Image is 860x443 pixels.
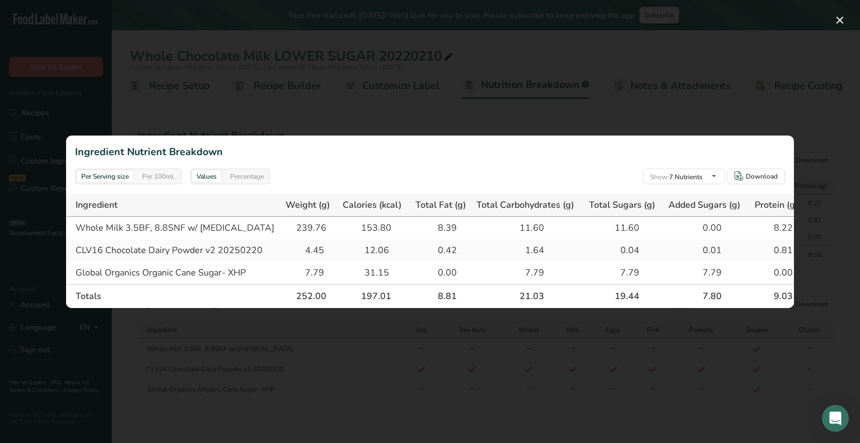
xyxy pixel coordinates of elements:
[415,198,466,212] span: Total Fat (g)
[516,244,544,257] div: 1.64
[694,266,722,279] div: 7.79
[429,290,457,303] div: 8.81
[67,239,281,262] td: CLV16 Chocolate Dairy Powder v2 20250220
[765,266,793,279] div: 0.00
[67,284,281,307] th: Totals
[765,244,793,257] div: 0.81
[361,244,389,257] div: 12.06
[516,290,544,303] div: 21.03
[76,198,118,212] span: Ingredient
[296,221,324,235] div: 239.76
[516,266,544,279] div: 7.79
[296,290,324,303] div: 252.00
[75,144,794,160] h2: Ingredient Nutrient Breakdown
[694,221,722,235] div: 0.00
[429,266,457,279] div: 0.00
[296,266,324,279] div: 7.79
[611,221,639,235] div: 11.60
[361,290,389,303] div: 197.01
[286,198,330,212] span: Weight (g)
[765,221,793,235] div: 8.22
[138,170,180,183] div: Per 100mL
[77,170,133,183] div: Per Serving size
[650,172,669,181] span: Show:
[611,266,639,279] div: 7.79
[361,221,389,235] div: 153.80
[361,266,389,279] div: 31.15
[650,172,703,181] span: 7 Nutrients
[516,221,544,235] div: 11.60
[611,290,639,303] div: 19.44
[429,244,457,257] div: 0.42
[746,171,778,181] div: Download
[226,170,268,183] div: Percentage
[822,405,849,432] div: Open Intercom Messenger
[669,198,740,212] span: Added Sugars (g)
[765,290,793,303] div: 9.03
[429,221,457,235] div: 8.39
[476,198,574,212] span: Total Carbohydrates (g)
[755,198,798,212] span: Protein (g)
[611,244,639,257] div: 0.04
[296,244,324,257] div: 4.45
[694,244,722,257] div: 0.01
[192,170,221,183] div: Values
[589,198,655,212] span: Total Sugars (g)
[694,290,722,303] div: 7.80
[67,217,281,239] td: Whole Milk 3.5BF, 8.8SNF w/ [MEDICAL_DATA]
[643,169,725,184] button: Show:7 Nutrients
[67,262,281,284] td: Global Organics Organic Cane Sugar- XHP
[343,198,401,212] span: Calories (kcal)
[727,169,785,184] button: Download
